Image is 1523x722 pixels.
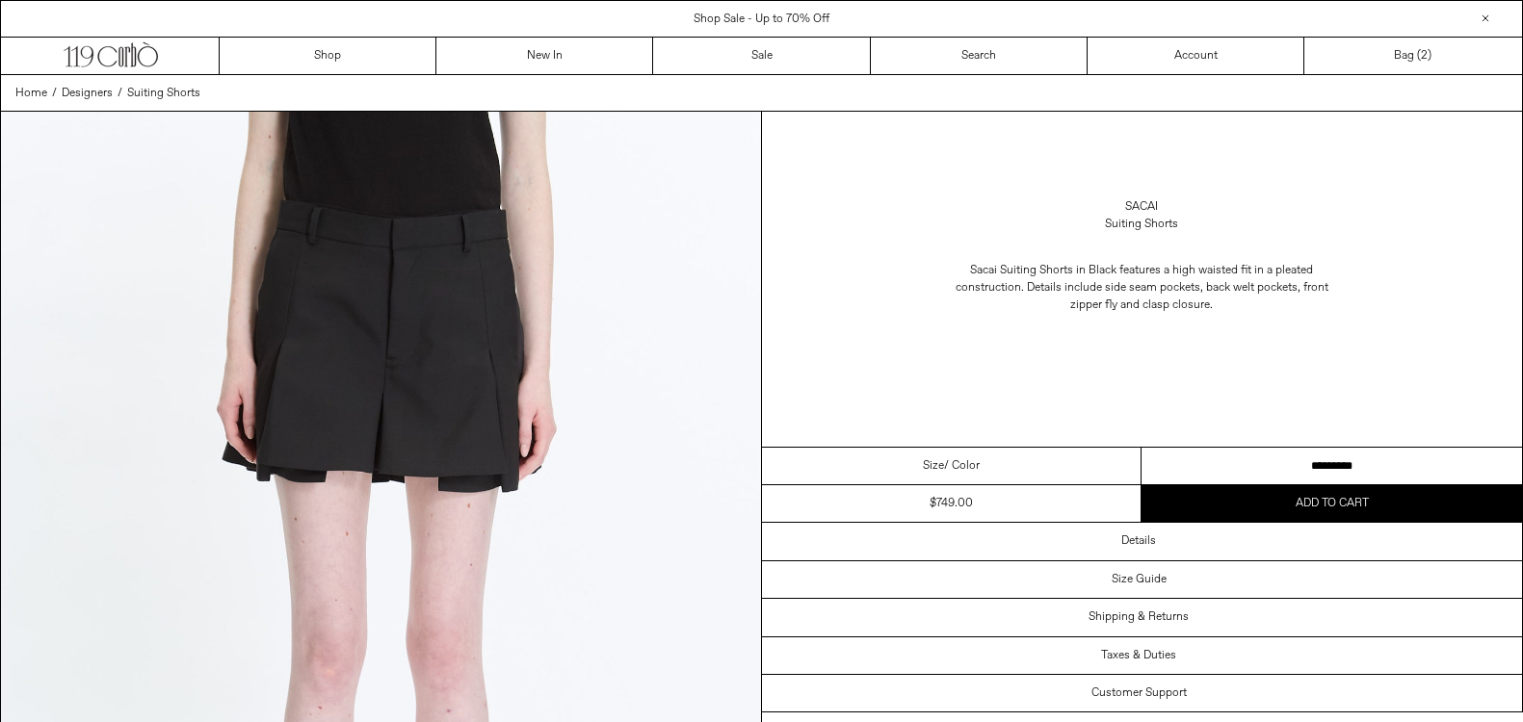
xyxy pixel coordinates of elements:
div: Suiting Shorts [1105,216,1178,233]
span: / [52,85,57,102]
a: Suiting Shorts [127,85,200,102]
button: Add to cart [1142,485,1522,522]
a: Designers [62,85,113,102]
h3: Customer Support [1091,686,1187,700]
span: Size [923,457,944,475]
h3: Taxes & Duties [1101,649,1176,662]
span: 2 [1421,48,1428,64]
a: Sale [653,38,870,74]
h3: Size Guide [1112,573,1167,586]
span: ) [1421,47,1431,64]
div: $749.00 [930,495,973,512]
span: Add to cart [1296,496,1369,511]
h3: Shipping & Returns [1089,610,1189,624]
a: New In [436,38,653,74]
span: / [118,85,122,102]
a: Account [1088,38,1304,74]
span: / Color [944,457,980,475]
span: Suiting Shorts [127,86,200,101]
span: Home [15,86,47,101]
a: Shop [220,38,436,74]
p: Sacai Suiting Shorts in Black features a high waisted fit in a pleated construction. Details incl... [949,252,1334,323]
a: Home [15,85,47,102]
a: Bag () [1304,38,1521,74]
span: Designers [62,86,113,101]
a: Shop Sale - Up to 70% Off [694,12,829,27]
a: Sacai [1125,198,1158,216]
a: Search [871,38,1088,74]
h3: Details [1121,534,1156,548]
